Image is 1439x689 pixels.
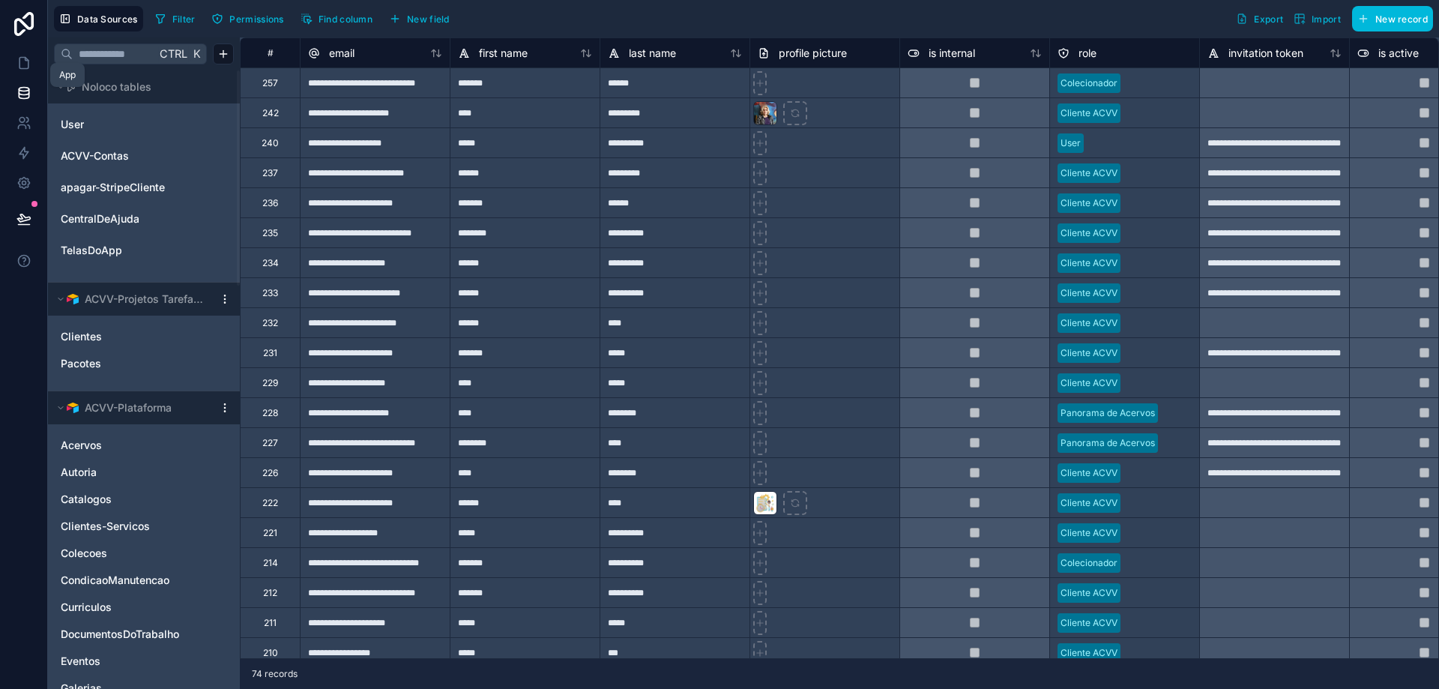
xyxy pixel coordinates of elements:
div: Cliente ACVV [1061,286,1117,300]
a: New record [1346,6,1433,31]
div: 242 [262,107,279,119]
a: Autoria [61,465,197,480]
button: Export [1231,6,1288,31]
div: Cliente ACVV [1061,106,1117,120]
a: Pacotes [61,356,197,371]
span: Catalogos [61,492,112,507]
a: User [61,117,182,132]
span: email [329,46,355,61]
span: Import [1312,13,1341,25]
div: Cliente ACVV [1061,316,1117,330]
div: ACVV-Contas [54,144,234,168]
span: Eventos [61,654,100,669]
button: Airtable LogoACVV-Projetos Tarefas e Ações [54,289,213,310]
div: Pacotes [54,352,234,376]
div: 221 [263,527,277,539]
button: Airtable LogoACVV-Plataforma [54,397,213,418]
div: 236 [262,197,278,209]
a: DocumentosDoTrabalho [61,627,197,642]
div: Panorama de Acervos [1061,436,1155,450]
span: CondicaoManutencao [61,573,169,588]
div: 211 [264,617,277,629]
button: Import [1288,6,1346,31]
button: Noloco tables [54,76,225,97]
span: 74 records [252,668,298,680]
div: 229 [262,377,278,389]
div: 237 [262,167,278,179]
div: Cliente ACVV [1061,196,1117,210]
div: User [1061,136,1081,150]
div: 228 [262,407,278,419]
div: # [252,47,289,58]
a: Curriculos [61,600,197,615]
span: Acervos [61,438,102,453]
span: DocumentosDoTrabalho [61,627,179,642]
div: 231 [263,347,277,359]
a: ACVV-Contas [61,148,182,163]
div: apagar-StripeCliente [54,175,234,199]
div: Cliente ACVV [1061,466,1117,480]
button: Data Sources [54,6,143,31]
span: is active [1378,46,1419,61]
span: Pacotes [61,356,101,371]
div: User [54,112,234,136]
span: apagar-StripeCliente [61,180,165,195]
div: Curriculos [54,595,234,619]
div: Clientes-Servicos [54,514,234,538]
span: Noloco tables [82,79,151,94]
span: K [191,49,202,59]
span: is internal [929,46,975,61]
span: first name [479,46,528,61]
div: Catalogos [54,487,234,511]
div: Cliente ACVV [1061,346,1117,360]
div: Cliente ACVV [1061,616,1117,630]
div: Cliente ACVV [1061,166,1117,180]
a: CondicaoManutencao [61,573,197,588]
a: TelasDoApp [61,243,182,258]
button: Permissions [206,7,289,30]
div: Clientes [54,325,234,349]
a: Permissions [206,7,295,30]
div: TelasDoApp [54,238,234,262]
span: ACVV-Contas [61,148,129,163]
a: Acervos [61,438,197,453]
div: App [59,69,76,81]
span: Colecoes [61,546,107,561]
div: 232 [262,317,278,329]
span: profile picture [779,46,847,61]
div: 227 [262,437,278,449]
div: Cliente ACVV [1061,586,1117,600]
div: CentralDeAjuda [54,207,234,231]
div: 240 [262,137,279,149]
div: Eventos [54,649,234,673]
a: Clientes [61,329,197,344]
span: User [61,117,84,132]
span: role [1079,46,1096,61]
div: Panorama de Acervos [1061,406,1155,420]
button: New field [384,7,455,30]
div: 235 [262,227,278,239]
span: last name [629,46,676,61]
div: Cliente ACVV [1061,646,1117,660]
a: Clientes-Servicos [61,519,197,534]
a: Catalogos [61,492,197,507]
span: ACVV-Plataforma [85,400,172,415]
span: Export [1254,13,1283,25]
div: 233 [262,287,278,299]
span: Clientes [61,329,102,344]
img: Airtable Logo [67,293,79,305]
div: 257 [262,77,278,89]
div: Cliente ACVV [1061,376,1117,390]
div: Colecoes [54,541,234,565]
span: New field [407,13,450,25]
div: 212 [263,587,277,599]
span: Find column [319,13,372,25]
span: Data Sources [77,13,138,25]
span: Filter [172,13,196,25]
div: 226 [262,467,278,479]
div: Autoria [54,460,234,484]
span: CentralDeAjuda [61,211,139,226]
span: Curriculos [61,600,112,615]
span: New record [1375,13,1428,25]
div: Cliente ACVV [1061,526,1117,540]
